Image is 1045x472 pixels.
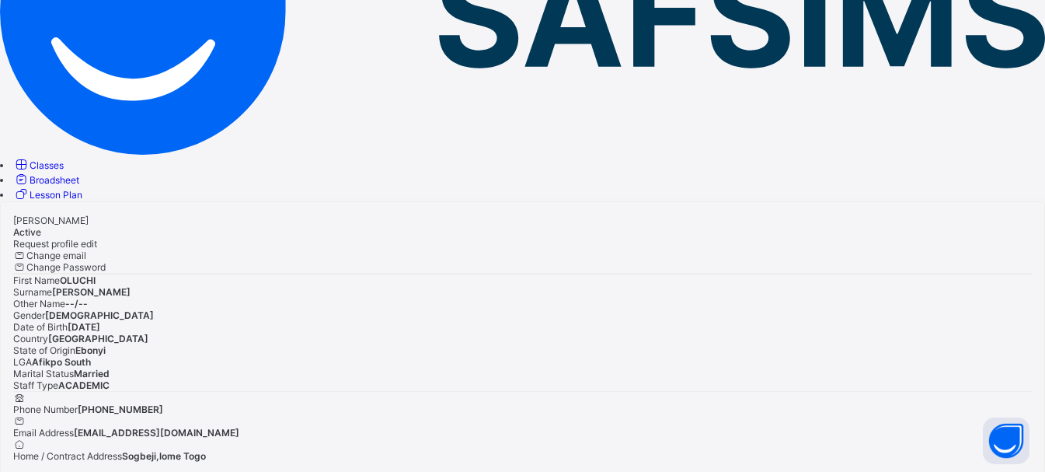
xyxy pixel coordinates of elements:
span: [DATE] [68,321,100,333]
span: Gender [13,309,45,321]
button: Open asap [983,418,1029,464]
span: Other Name [13,298,65,309]
span: LGA [13,356,32,368]
span: Sogbeji,lome Togo [122,450,206,462]
span: Surname [13,286,52,298]
span: Marital Status [13,368,74,379]
span: --/-- [65,298,88,309]
span: Broadsheet [30,174,79,186]
a: Lesson Plan [13,189,82,201]
span: Change Password [26,261,106,273]
span: Ebonyi [75,344,106,356]
span: [GEOGRAPHIC_DATA] [48,333,148,344]
span: Classes [30,159,64,171]
span: State of Origin [13,344,75,356]
span: Lesson Plan [30,189,82,201]
span: [PHONE_NUMBER] [78,404,163,415]
span: [PERSON_NAME] [52,286,131,298]
span: [DEMOGRAPHIC_DATA] [45,309,154,321]
span: Afikpo South [32,356,91,368]
span: OLUCHI [60,274,96,286]
span: Staff Type [13,379,58,391]
span: Married [74,368,110,379]
span: First Name [13,274,60,286]
span: Country [13,333,48,344]
span: Change email [26,250,86,261]
span: [PERSON_NAME] [13,215,89,226]
span: Home / Contract Address [13,450,122,462]
span: Email Address [13,427,74,439]
span: ACADEMIC [58,379,110,391]
a: Classes [13,159,64,171]
span: Active [13,226,41,238]
span: Phone Number [13,404,78,415]
span: Request profile edit [13,238,97,250]
a: Broadsheet [13,174,79,186]
span: Date of Birth [13,321,68,333]
span: [EMAIL_ADDRESS][DOMAIN_NAME] [74,427,239,439]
